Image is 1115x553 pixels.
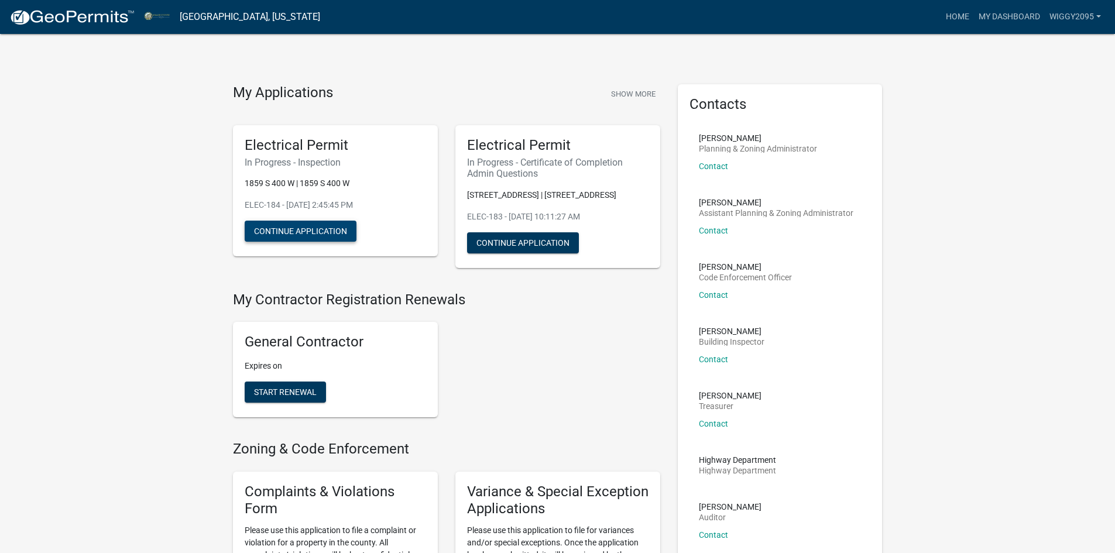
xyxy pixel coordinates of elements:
p: Highway Department [699,466,776,475]
a: Contact [699,290,728,300]
button: Start Renewal [245,382,326,403]
h5: Contacts [689,96,871,113]
a: Wiggy2095 [1045,6,1106,28]
a: Contact [699,162,728,171]
p: ELEC-184 - [DATE] 2:45:45 PM [245,199,426,211]
h5: Electrical Permit [245,137,426,154]
p: Highway Department [699,456,776,464]
h5: General Contractor [245,334,426,351]
a: Contact [699,530,728,540]
h5: Variance & Special Exception Applications [467,483,649,517]
p: 1859 S 400 W | 1859 S 400 W [245,177,426,190]
h4: Zoning & Code Enforcement [233,441,660,458]
span: Start Renewal [254,387,317,397]
a: Contact [699,226,728,235]
button: Continue Application [245,221,356,242]
h6: In Progress - Certificate of Completion Admin Questions [467,157,649,179]
p: [PERSON_NAME] [699,327,764,335]
a: Home [941,6,974,28]
p: [PERSON_NAME] [699,134,817,142]
h5: Electrical Permit [467,137,649,154]
a: My Dashboard [974,6,1045,28]
p: Planning & Zoning Administrator [699,145,817,153]
p: ELEC-183 - [DATE] 10:11:27 AM [467,211,649,223]
p: [STREET_ADDRESS] | [STREET_ADDRESS] [467,189,649,201]
p: Building Inspector [699,338,764,346]
p: Auditor [699,513,761,521]
h5: Complaints & Violations Form [245,483,426,517]
p: Expires on [245,360,426,372]
button: Continue Application [467,232,579,253]
p: [PERSON_NAME] [699,263,792,271]
a: [GEOGRAPHIC_DATA], [US_STATE] [180,7,320,27]
p: [PERSON_NAME] [699,391,761,400]
p: Assistant Planning & Zoning Administrator [699,209,853,217]
p: [PERSON_NAME] [699,503,761,511]
h4: My Contractor Registration Renewals [233,291,660,308]
img: Miami County, Indiana [144,9,170,25]
h4: My Applications [233,84,333,102]
p: Treasurer [699,402,761,410]
p: Code Enforcement Officer [699,273,792,281]
a: Contact [699,355,728,364]
button: Show More [606,84,660,104]
a: Contact [699,419,728,428]
p: [PERSON_NAME] [699,198,853,207]
wm-registration-list-section: My Contractor Registration Renewals [233,291,660,427]
h6: In Progress - Inspection [245,157,426,168]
